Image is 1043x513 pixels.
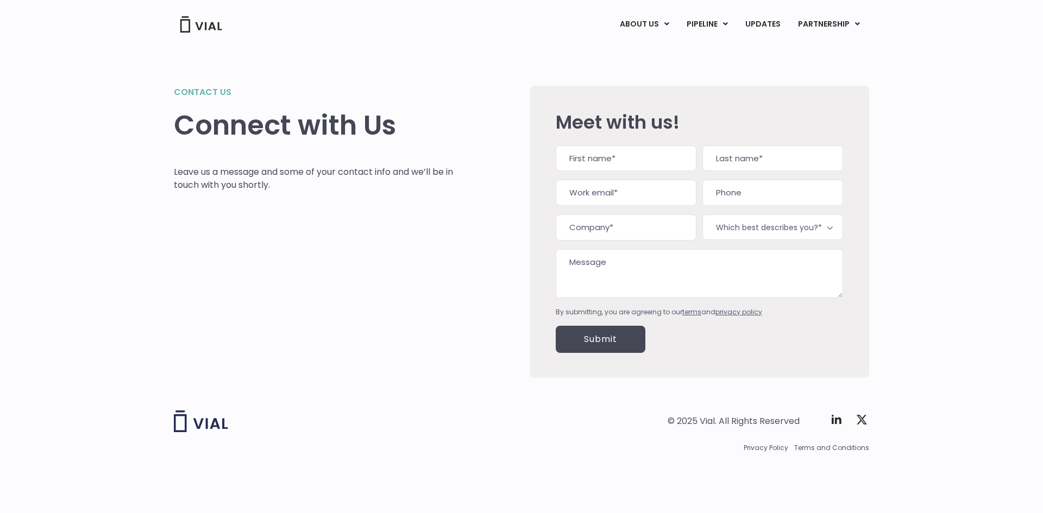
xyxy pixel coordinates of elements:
[174,86,454,99] h2: Contact us
[174,110,454,141] h1: Connect with Us
[174,410,228,432] img: Vial logo wih "Vial" spelled out
[794,443,869,453] a: Terms and Conditions
[702,214,843,240] span: Which best describes you?*
[556,112,843,132] h2: Meet with us!
[179,16,223,33] img: Vial Logo
[174,166,454,192] p: Leave us a message and some of your contact info and we’ll be in touch with you shortly.
[556,214,696,240] input: Company*
[682,307,701,316] a: terms
[789,15,869,34] a: PARTNERSHIPMenu Toggle
[702,180,843,206] input: Phone
[556,180,696,206] input: Work email*
[556,326,645,353] input: Submit
[668,415,800,427] div: © 2025 Vial. All Rights Reserved
[556,145,696,172] input: First name*
[678,15,736,34] a: PIPELINEMenu Toggle
[556,307,843,317] div: By submitting, you are agreeing to our and
[737,15,789,34] a: UPDATES
[744,443,788,453] a: Privacy Policy
[611,15,677,34] a: ABOUT USMenu Toggle
[715,307,762,316] a: privacy policy
[702,145,843,172] input: Last name*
